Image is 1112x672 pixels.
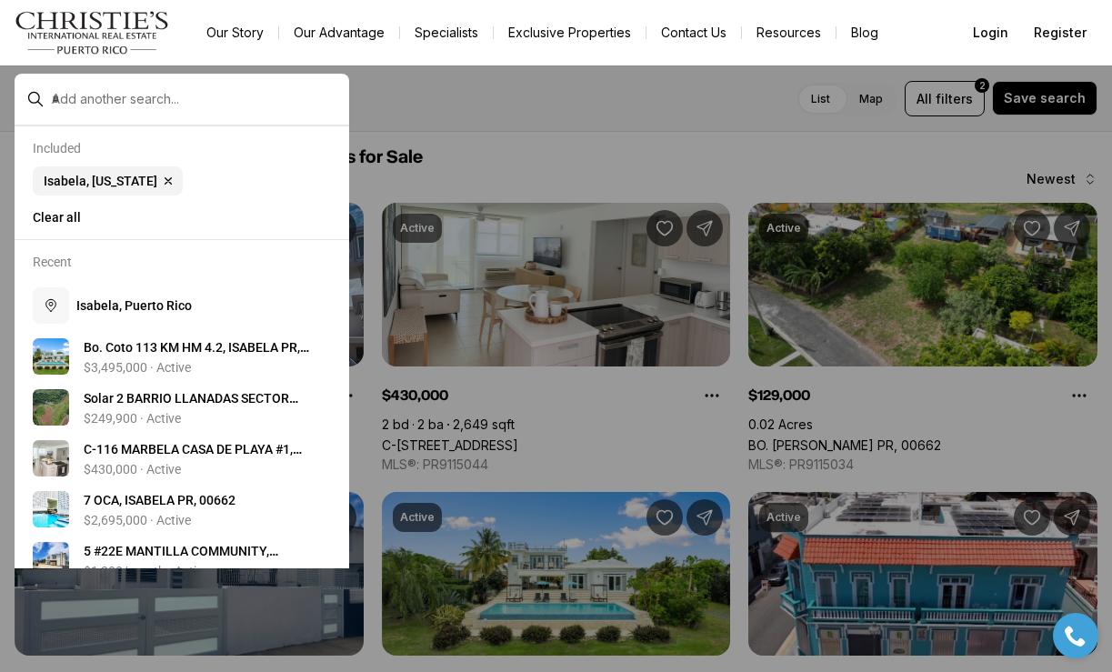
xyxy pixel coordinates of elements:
[84,513,191,527] p: $2,695,000 · Active
[742,20,836,45] a: Resources
[84,360,191,375] p: $3,495,000 · Active
[44,174,157,188] span: Isabela, [US_STATE]
[25,331,338,382] a: View details: Bo. Coto 113 KM HM 4.2
[84,340,309,373] span: B o . C o t o 1 1 3 K M H M 4 . 2 , I S A B E L A P R , 0 0 6 6 2
[973,25,1008,40] span: Login
[84,411,181,426] p: $249,900 · Active
[494,20,646,45] a: Exclusive Properties
[192,20,278,45] a: Our Story
[1023,15,1097,51] button: Register
[33,203,331,232] button: Clear all
[646,20,741,45] button: Contact Us
[25,433,338,484] a: View details: C-116 MARBELA CASA DE PLAYA #1
[76,298,192,313] span: I s a b e l a , P u e r t o R i c o
[25,535,338,586] a: View details: 5 #22E MANTILLA COMMUNITY, ARENALES BAJO WARD
[84,544,296,595] span: 5 # 2 2 E M A N T I L L A C O M M U N I T Y , A R E N A L E S B A J O W A R D , I S A B E L A P R...
[15,11,170,55] img: logo
[400,20,493,45] a: Specialists
[33,141,81,155] p: Included
[84,564,209,578] p: $1,200/month · Active
[84,391,298,424] span: S o l a r 2 B A R R I O L L A N A D A S S E C T O R C A L I S H O S A , I S A B E L A P R , 0 0 6...
[25,484,338,535] a: View details: 7 OCA
[84,462,181,476] p: $430,000 · Active
[279,20,399,45] a: Our Advantage
[84,442,302,475] span: C - 1 1 6 M A R B E L A C A S A D E P L A Y A # 1 , I S A B E L A P R , 0 0 6 6 2
[962,15,1019,51] button: Login
[84,493,235,507] span: 7 O C A , I S A B E L A P R , 0 0 6 6 2
[25,382,338,433] a: View details: Solar 2 BARRIO LLANADAS SECTOR CALISHOSA
[1034,25,1087,40] span: Register
[33,255,72,269] p: Recent
[25,280,338,331] button: Isabela, Puerto Rico
[837,20,893,45] a: Blog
